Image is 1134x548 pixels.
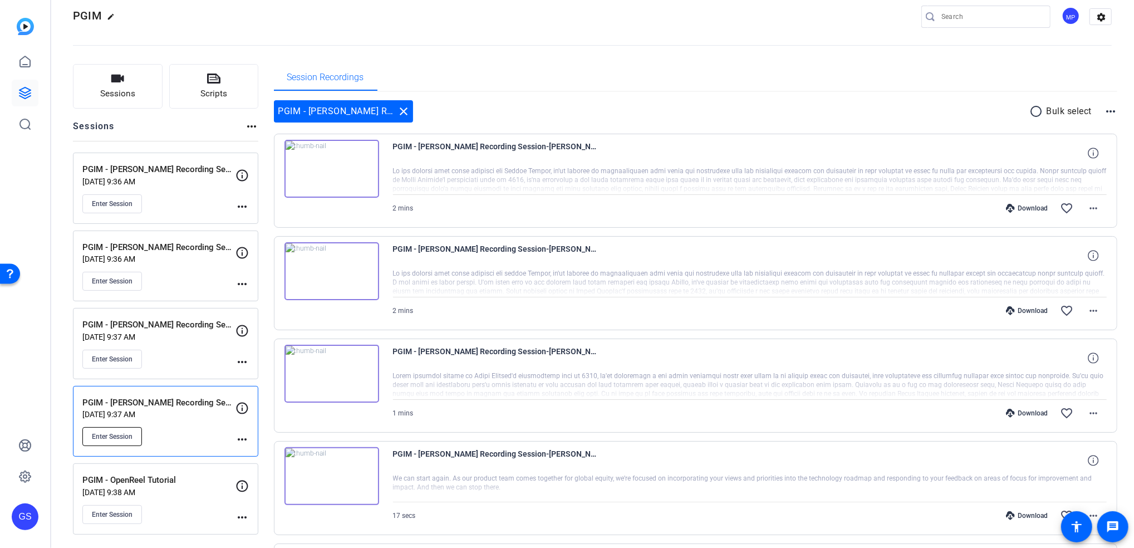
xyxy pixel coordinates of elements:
mat-icon: more_horiz [235,200,249,213]
div: PGIM - [PERSON_NAME] Recording Session [274,100,413,123]
h2: Sessions [73,120,115,141]
mat-icon: more_horiz [1104,105,1117,118]
span: Enter Session [92,355,132,364]
button: Enter Session [82,194,142,213]
button: Enter Session [82,350,142,369]
p: PGIM - [PERSON_NAME] Recording Session [82,241,235,254]
p: [DATE] 9:36 AM [82,255,235,263]
span: 17 secs [393,512,416,520]
span: PGIM - [PERSON_NAME] Recording Session-[PERSON_NAME]-2025-03-31-10-27-20-613-0 [393,140,599,167]
mat-icon: more_horiz [235,511,249,524]
div: Download [1000,409,1053,418]
input: Search [941,10,1042,23]
p: PGIM - OpenReel Tutorial [82,474,235,487]
mat-icon: settings [1090,9,1112,26]
button: Enter Session [82,272,142,291]
mat-icon: more_horiz [1087,304,1100,317]
div: Download [1000,511,1053,520]
mat-icon: more_horiz [235,355,249,369]
p: [DATE] 9:36 AM [82,177,235,186]
div: GS [12,503,38,530]
span: Enter Session [92,199,132,208]
img: thumb-nail [284,447,379,505]
span: 2 mins [393,204,414,212]
mat-icon: message [1106,520,1120,534]
div: Download [1000,306,1053,315]
span: 2 mins [393,307,414,315]
p: [DATE] 9:37 AM [82,332,235,341]
mat-icon: favorite_border [1060,509,1073,522]
p: PGIM - [PERSON_NAME] Recording Session [82,163,235,176]
mat-icon: more_horiz [1087,407,1100,420]
p: PGIM - [PERSON_NAME] Recording Session [82,397,235,409]
mat-icon: more_horiz [235,277,249,291]
span: 1 mins [393,409,414,417]
p: Bulk select [1047,105,1092,118]
div: Download [1000,204,1053,213]
mat-icon: close [397,105,411,118]
img: thumb-nail [284,140,379,198]
mat-icon: radio_button_unchecked [1030,105,1047,118]
button: Enter Session [82,505,142,524]
span: Enter Session [92,510,132,519]
span: Enter Session [92,277,132,286]
p: PGIM - [PERSON_NAME] Recording Session [82,319,235,331]
mat-icon: more_horiz [235,433,249,446]
button: Scripts [169,64,259,109]
span: PGIM - [PERSON_NAME] Recording Session-[PERSON_NAME]-2025-03-31-10-20-27-486-0 [393,447,599,474]
p: [DATE] 9:37 AM [82,410,235,419]
button: Sessions [73,64,163,109]
mat-icon: more_horiz [1087,202,1100,215]
mat-icon: favorite_border [1060,202,1073,215]
span: PGIM - [PERSON_NAME] Recording Session-[PERSON_NAME]-2025-03-31-10-23-32-289-0 [393,242,599,269]
ngx-avatar: Michael Petrik [1062,7,1081,26]
span: Enter Session [92,432,132,441]
mat-icon: edit [107,13,120,26]
p: [DATE] 9:38 AM [82,488,235,497]
img: thumb-nail [284,242,379,300]
button: Enter Session [82,427,142,446]
div: MP [1062,7,1080,25]
span: PGIM - [PERSON_NAME] Recording Session-[PERSON_NAME]-2025-03-31-10-20-56-802-0 [393,345,599,371]
span: Sessions [100,87,135,100]
mat-icon: accessibility [1070,520,1083,534]
mat-icon: more_horiz [1087,509,1100,522]
span: Session Recordings [287,73,364,82]
span: Scripts [200,87,227,100]
img: blue-gradient.svg [17,18,34,35]
mat-icon: favorite_border [1060,304,1073,317]
mat-icon: more_horiz [245,120,258,133]
span: PGIM [73,9,101,22]
img: thumb-nail [284,345,379,403]
mat-icon: favorite_border [1060,407,1073,420]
